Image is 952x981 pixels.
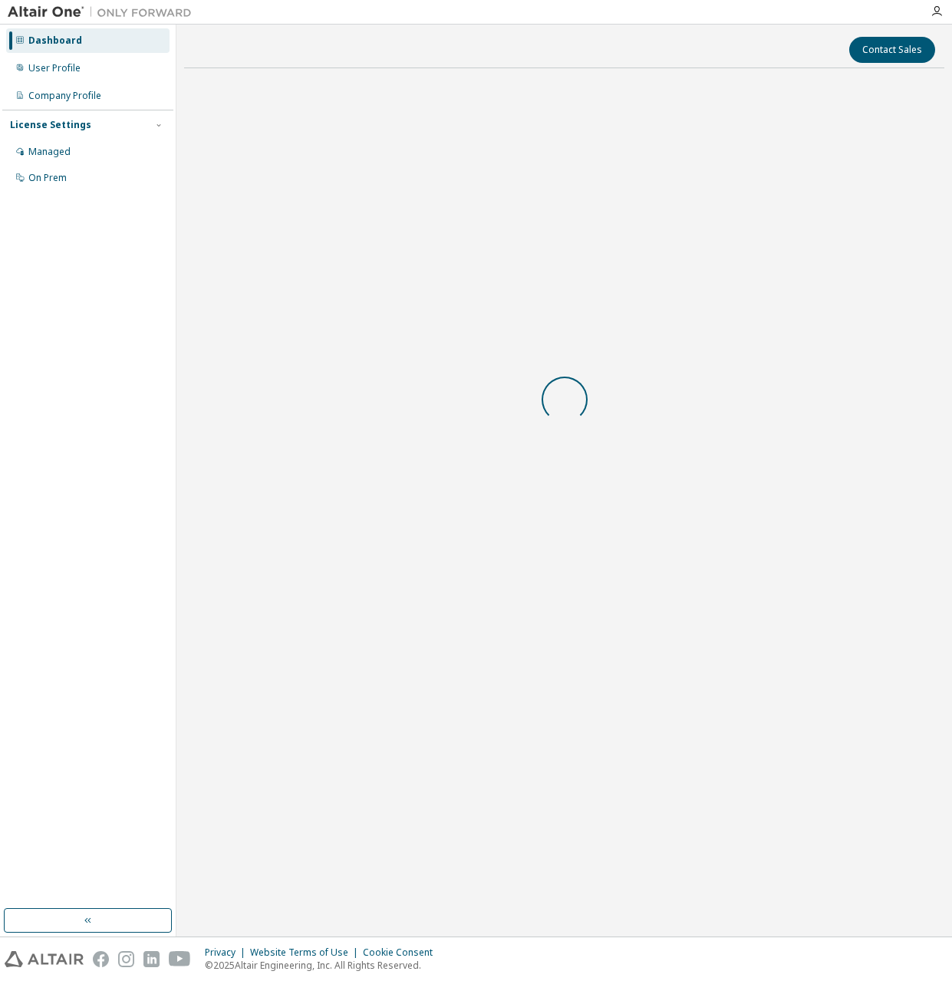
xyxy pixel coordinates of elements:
[143,951,160,967] img: linkedin.svg
[8,5,199,20] img: Altair One
[28,35,82,47] div: Dashboard
[205,946,250,959] div: Privacy
[5,951,84,967] img: altair_logo.svg
[10,119,91,131] div: License Settings
[250,946,363,959] div: Website Terms of Use
[169,951,191,967] img: youtube.svg
[28,90,101,102] div: Company Profile
[28,62,81,74] div: User Profile
[28,146,71,158] div: Managed
[849,37,935,63] button: Contact Sales
[93,951,109,967] img: facebook.svg
[118,951,134,967] img: instagram.svg
[205,959,442,972] p: © 2025 Altair Engineering, Inc. All Rights Reserved.
[363,946,442,959] div: Cookie Consent
[28,172,67,184] div: On Prem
